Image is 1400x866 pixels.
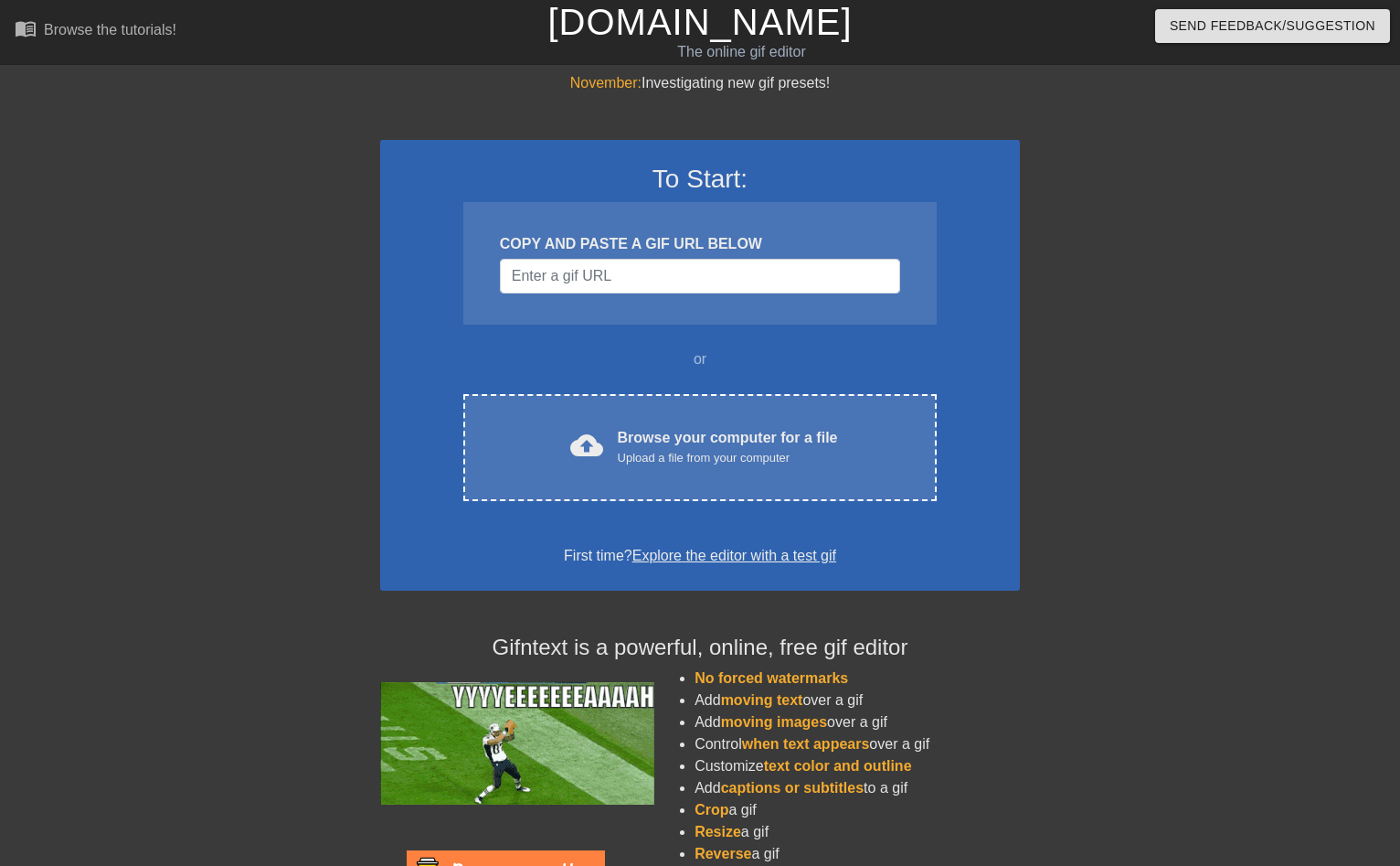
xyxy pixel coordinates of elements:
li: Control over a gif [695,733,1020,755]
span: menu_book [15,17,37,39]
span: No forced watermarks [695,670,848,686]
span: cloud_upload [570,429,603,462]
a: [DOMAIN_NAME] [547,2,852,42]
span: November: [570,75,642,91]
span: when text appears [742,736,870,752]
h3: To Start: [404,164,996,195]
li: Add over a gif [695,711,1020,733]
div: The online gif editor [476,41,1008,63]
li: Customize [695,755,1020,777]
img: football_small.gif [380,682,654,805]
span: captions or subtitles [721,780,864,796]
span: Resize [695,824,741,839]
li: a gif [695,799,1020,821]
span: moving images [721,714,827,730]
div: Upload a file from your computer [618,449,838,467]
input: Username [500,259,900,294]
h4: Gifntext is a powerful, online, free gif editor [380,635,1020,661]
li: Add over a gif [695,690,1020,711]
span: moving text [721,692,803,708]
div: Investigating new gif presets! [380,72,1020,94]
li: a gif [695,821,1020,843]
div: Browse the tutorials! [44,22,176,37]
span: text color and outline [764,758,912,774]
span: Send Feedback/Suggestion [1170,15,1375,37]
a: Browse the tutorials! [15,17,176,46]
span: Crop [695,802,728,818]
li: Add to a gif [695,777,1020,799]
a: Explore the editor with a test gif [632,548,836,563]
div: COPY AND PASTE A GIF URL BELOW [500,233,900,255]
button: Send Feedback/Suggestion [1155,9,1390,43]
div: or [428,348,972,370]
li: a gif [695,843,1020,865]
span: Reverse [695,846,751,861]
div: First time? [404,545,996,567]
div: Browse your computer for a file [618,427,838,467]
